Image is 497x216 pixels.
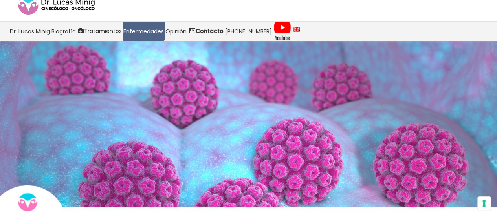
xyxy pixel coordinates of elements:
button: Sus preferencias de consentimiento para tecnologías de seguimiento [477,196,491,210]
a: Enfermedades [123,22,165,41]
span: [PHONE_NUMBER] [225,27,272,36]
strong: Contacto [196,27,224,35]
a: Videos Youtube Ginecología [273,22,292,41]
img: language english [293,27,300,31]
span: Opinión [165,27,187,36]
a: Dr. Lucas Minig [9,22,51,41]
span: Enfermedades [123,27,164,36]
a: Contacto [187,22,224,41]
span: Dr. Lucas Minig [10,27,50,36]
a: Biografía [51,22,77,41]
img: Videos Youtube Ginecología [273,21,291,41]
a: [PHONE_NUMBER] [224,22,273,41]
a: Tratamientos [77,22,123,41]
a: Opinión [165,22,187,41]
span: Biografía [51,27,76,36]
a: language english [292,22,301,41]
span: Tratamientos [84,27,122,36]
